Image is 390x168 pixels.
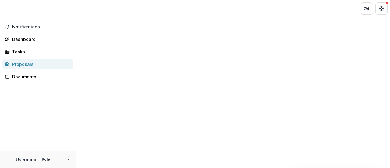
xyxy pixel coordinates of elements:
[2,22,73,32] button: Notifications
[12,36,69,42] div: Dashboard
[2,34,73,44] a: Dashboard
[361,2,373,15] button: Partners
[2,72,73,82] a: Documents
[12,61,69,67] div: Proposals
[40,157,52,162] p: Role
[2,47,73,57] a: Tasks
[16,156,37,163] p: Username
[12,73,69,80] div: Documents
[12,24,71,30] span: Notifications
[2,59,73,69] a: Proposals
[12,48,69,55] div: Tasks
[65,156,72,163] button: More
[375,2,388,15] button: Get Help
